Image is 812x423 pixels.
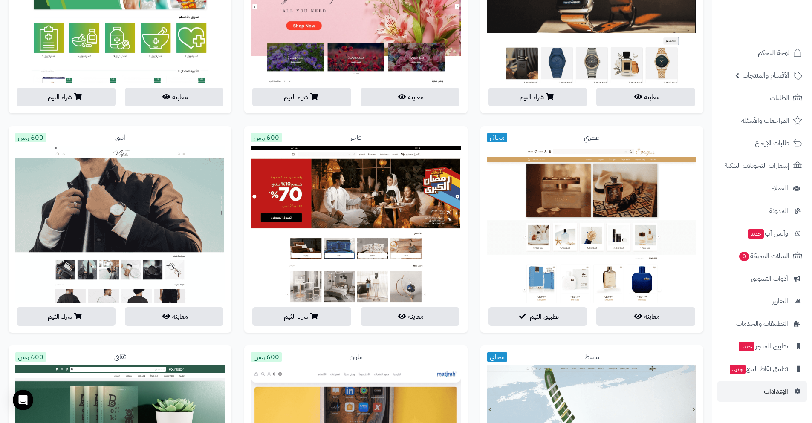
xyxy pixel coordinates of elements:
[729,363,788,375] span: تطبيق نقاط البيع
[738,340,788,352] span: تطبيق المتجر
[15,133,225,143] div: أنيق
[741,115,789,127] span: المراجعات والأسئلة
[487,352,696,362] div: بسيط
[717,43,807,63] a: لوحة التحكم
[725,160,789,172] span: إشعارات التحويلات البنكية
[361,88,459,106] button: معاينة
[730,365,746,374] span: جديد
[717,110,807,131] a: المراجعات والأسئلة
[772,295,788,307] span: التقارير
[125,307,224,326] button: معاينة
[764,386,788,397] span: الإعدادات
[487,133,696,143] div: عطري
[769,205,788,217] span: المدونة
[751,273,788,285] span: أدوات التسويق
[487,133,507,142] span: مجاني
[15,352,46,362] span: 600 ر.س
[361,307,459,326] button: معاينة
[748,229,764,239] span: جديد
[251,352,282,362] span: 600 ر.س
[251,352,460,362] div: ملون
[770,92,789,104] span: الطلبات
[717,336,807,357] a: تطبيق المتجرجديد
[717,359,807,379] a: تطبيق نقاط البيعجديد
[717,88,807,108] a: الطلبات
[252,88,351,106] button: شراء الثيم
[125,88,224,106] button: معاينة
[17,307,116,326] button: شراء الثيم
[530,311,559,322] span: تطبيق الثيم
[717,268,807,289] a: أدوات التسويق
[15,133,46,142] span: 600 ر.س
[488,88,587,106] button: شراء الثيم
[738,250,789,262] span: السلات المتروكة
[717,133,807,153] a: طلبات الإرجاع
[717,155,807,176] a: إشعارات التحويلات البنكية
[17,88,116,106] button: شراء الثيم
[772,182,788,194] span: العملاء
[717,246,807,266] a: السلات المتروكة0
[747,227,788,239] span: وآتس آب
[717,381,807,402] a: الإعدادات
[596,307,695,326] button: معاينة
[717,291,807,311] a: التقارير
[596,88,695,106] button: معاينة
[251,133,282,142] span: 600 ر.س
[251,133,460,143] div: فاخر
[487,352,507,362] span: مجاني
[13,390,33,410] div: Open Intercom Messenger
[739,342,754,351] span: جديد
[717,223,807,244] a: وآتس آبجديد
[736,318,788,330] span: التطبيقات والخدمات
[758,47,789,59] span: لوحة التحكم
[15,352,225,362] div: ثقافي
[754,23,804,40] img: logo-2.png
[717,178,807,199] a: العملاء
[743,69,789,81] span: الأقسام والمنتجات
[252,307,351,326] button: شراء الثيم
[739,252,749,261] span: 0
[488,307,587,326] button: تطبيق الثيم
[755,137,789,149] span: طلبات الإرجاع
[717,201,807,221] a: المدونة
[717,314,807,334] a: التطبيقات والخدمات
